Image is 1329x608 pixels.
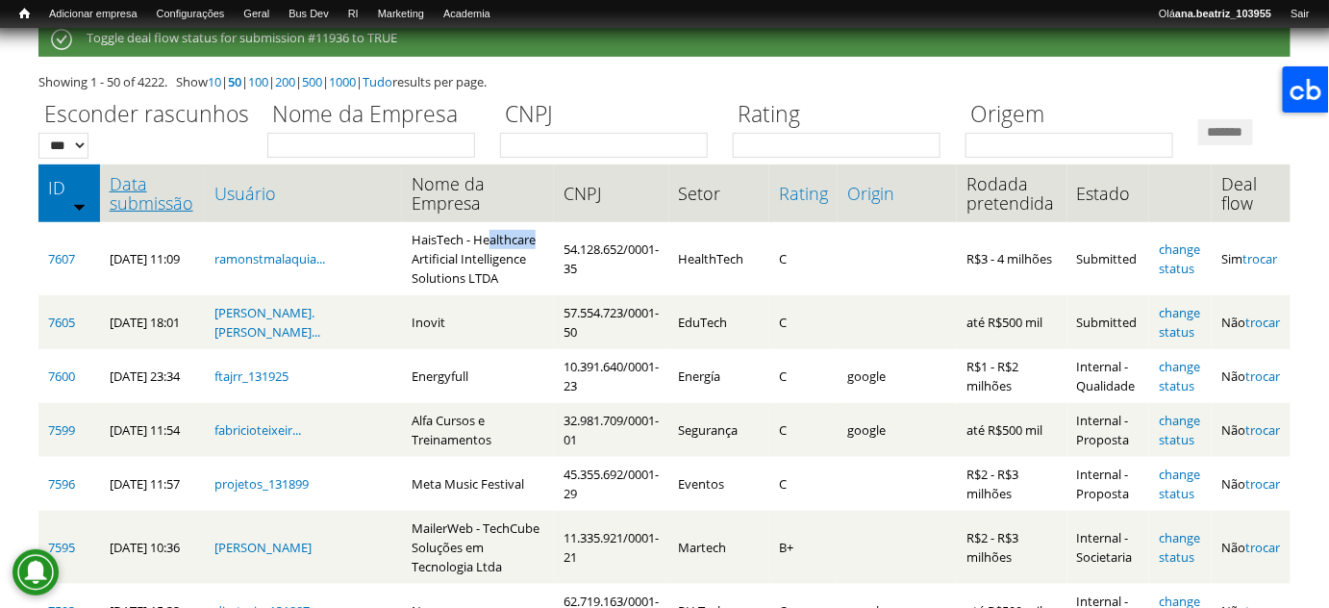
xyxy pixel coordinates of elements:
label: Esconder rascunhos [38,98,255,133]
label: Origem [965,98,1186,133]
a: 7607 [48,250,75,267]
img: ordem crescente [73,200,86,213]
a: RI [339,5,368,24]
th: CNPJ [554,165,669,222]
label: Nome da Empresa [267,98,488,133]
a: Marketing [368,5,434,24]
td: Internal - Societaria [1067,511,1150,584]
a: trocar [1245,539,1280,556]
th: Setor [669,165,769,222]
a: 50 [228,73,241,90]
a: [PERSON_NAME] [214,539,312,556]
a: Origin [847,184,947,203]
a: ramonstmalaquia... [214,250,325,267]
td: R$1 - R$2 milhões [957,349,1066,403]
td: C [769,295,838,349]
td: Não [1212,511,1291,584]
td: R$2 - R$3 milhões [957,511,1066,584]
a: [PERSON_NAME].[PERSON_NAME]... [214,304,320,341]
td: 10.391.640/0001-23 [554,349,669,403]
td: [DATE] 11:57 [100,457,205,511]
td: Não [1212,295,1291,349]
a: change status [1159,304,1200,341]
a: 7599 [48,421,75,439]
td: Energyfull [402,349,554,403]
td: [DATE] 11:09 [100,222,205,295]
td: Alfa Cursos e Treinamentos [402,403,554,457]
td: R$3 - 4 milhões [957,222,1066,295]
label: Rating [733,98,953,133]
a: change status [1159,412,1200,448]
a: change status [1159,358,1200,394]
td: [DATE] 23:34 [100,349,205,403]
td: Internal - Proposta [1067,403,1150,457]
a: fabricioteixeir... [214,421,301,439]
a: ftajrr_131925 [214,367,288,385]
td: até R$500 mil [957,295,1066,349]
label: CNPJ [500,98,720,133]
a: 500 [302,73,322,90]
td: 54.128.652/0001-35 [554,222,669,295]
a: change status [1159,529,1200,566]
a: Rating [779,184,828,203]
td: Eventos [669,457,769,511]
strong: ana.beatriz_103955 [1175,8,1271,19]
th: Nome da Empresa [402,165,554,222]
td: Submitted [1067,295,1150,349]
span: Início [19,7,30,20]
a: trocar [1242,250,1277,267]
a: Academia [434,5,500,24]
a: trocar [1245,367,1280,385]
td: Não [1212,349,1291,403]
td: Internal - Proposta [1067,457,1150,511]
td: HaisTech - Healthcare Artificial Intelligence Solutions LTDA [402,222,554,295]
td: C [769,457,838,511]
td: MailerWeb - TechCube Soluções em Tecnologia Ltda [402,511,554,584]
a: trocar [1245,475,1280,493]
a: 7605 [48,314,75,331]
td: C [769,403,838,457]
a: change status [1159,466,1200,502]
a: 7596 [48,475,75,493]
a: Bus Dev [279,5,339,24]
td: Segurança [669,403,769,457]
a: Data submissão [110,174,195,213]
td: Não [1212,403,1291,457]
a: Geral [234,5,279,24]
td: B+ [769,511,838,584]
td: Submitted [1067,222,1150,295]
th: Deal flow [1212,165,1291,222]
td: google [838,349,957,403]
td: EduTech [669,295,769,349]
a: Tudo [363,73,392,90]
td: 11.335.921/0001-21 [554,511,669,584]
td: Meta Music Festival [402,457,554,511]
a: Configurações [147,5,235,24]
div: Showing 1 - 50 of 4222. Show | | | | | | results per page. [38,72,1291,91]
a: 1000 [329,73,356,90]
a: Usuário [214,184,392,203]
td: 45.355.692/0001-29 [554,457,669,511]
td: C [769,349,838,403]
td: [DATE] 11:54 [100,403,205,457]
a: Sair [1281,5,1319,24]
td: Sim [1212,222,1291,295]
td: [DATE] 18:01 [100,295,205,349]
th: Rodada pretendida [957,165,1066,222]
td: Energía [669,349,769,403]
a: trocar [1245,421,1280,439]
a: 7595 [48,539,75,556]
td: Internal - Qualidade [1067,349,1150,403]
a: 100 [248,73,268,90]
td: HealthTech [669,222,769,295]
th: Estado [1067,165,1150,222]
td: Martech [669,511,769,584]
td: até R$500 mil [957,403,1066,457]
a: Adicionar empresa [39,5,147,24]
a: trocar [1245,314,1280,331]
a: change status [1159,241,1200,277]
a: 7600 [48,367,75,385]
td: 57.554.723/0001-50 [554,295,669,349]
td: R$2 - R$3 milhões [957,457,1066,511]
a: Início [10,5,39,23]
